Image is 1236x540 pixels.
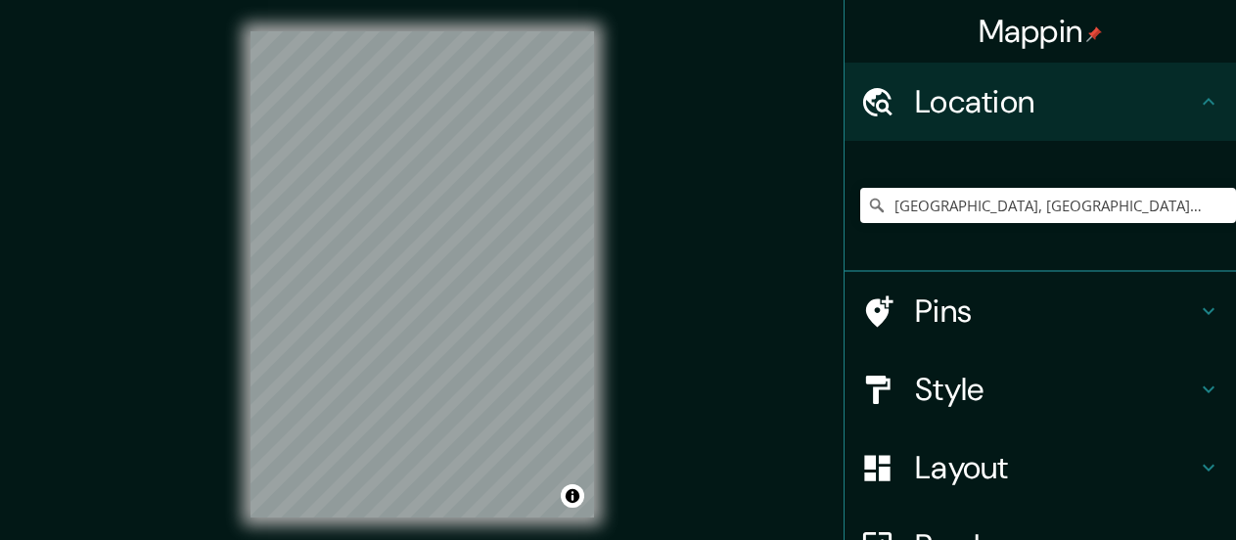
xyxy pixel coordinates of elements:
[915,448,1197,487] h4: Layout
[915,82,1197,121] h4: Location
[915,370,1197,409] h4: Style
[845,63,1236,141] div: Location
[845,350,1236,428] div: Style
[979,12,1103,51] h4: Mappin
[845,428,1236,507] div: Layout
[845,272,1236,350] div: Pins
[915,292,1197,331] h4: Pins
[561,484,584,508] button: Toggle attribution
[1062,464,1214,518] iframe: Help widget launcher
[251,31,594,517] canvas: Map
[860,188,1236,223] input: Pick your city or area
[1086,26,1102,42] img: pin-icon.png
